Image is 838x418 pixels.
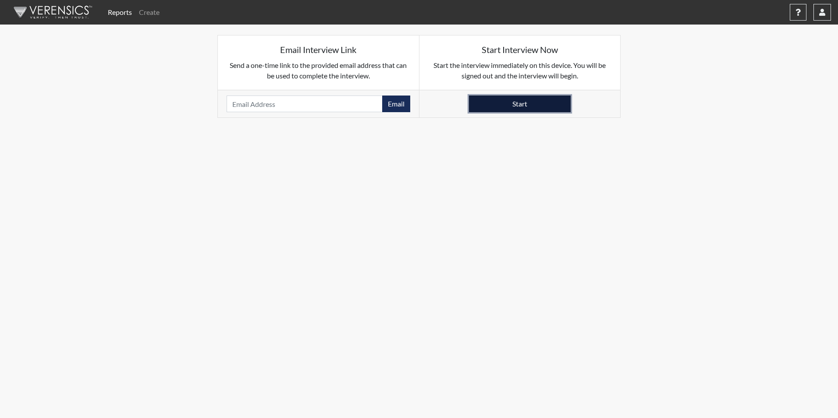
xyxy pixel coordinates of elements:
p: Send a one-time link to the provided email address that can be used to complete the interview. [227,60,410,81]
a: Reports [104,4,135,21]
button: Start [469,96,571,112]
h5: Email Interview Link [227,44,410,55]
input: Email Address [227,96,383,112]
h5: Start Interview Now [428,44,612,55]
button: Email [382,96,410,112]
a: Create [135,4,163,21]
p: Start the interview immediately on this device. You will be signed out and the interview will begin. [428,60,612,81]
